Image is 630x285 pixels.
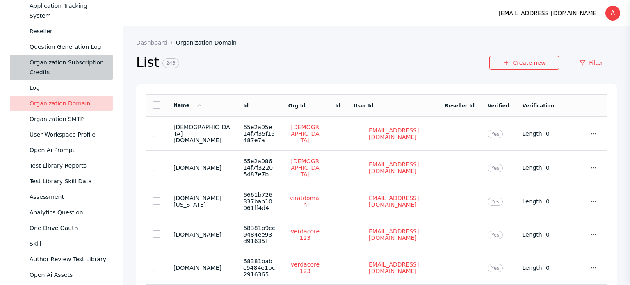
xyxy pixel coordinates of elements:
[30,26,106,36] div: Reseller
[288,103,306,109] a: Org Id
[243,192,275,211] section: 6661b726337bab10061ff4d4
[354,261,432,275] a: [EMAIL_ADDRESS][DOMAIN_NAME]
[162,58,179,68] span: 243
[10,55,113,80] a: Organization Subscription Credits
[10,220,113,236] a: One Drive Oauth
[30,98,106,108] div: Organization Domain
[516,95,561,117] td: Verification
[522,130,549,137] span: Length: 0
[10,173,113,189] a: Test Library Skill Data
[243,258,275,278] section: 68381babc9484e1bc2916365
[30,83,106,93] div: Log
[30,223,106,233] div: One Drive Oauth
[10,267,113,283] a: Open Ai Assets
[10,23,113,39] a: Reseller
[605,6,620,21] div: A
[488,103,509,109] a: Verified
[10,142,113,158] a: Open Ai Prompt
[30,1,106,21] div: Application Tracking System
[354,228,432,242] a: [EMAIL_ADDRESS][DOMAIN_NAME]
[173,124,230,144] section: [DEMOGRAPHIC_DATA][DOMAIN_NAME]
[30,239,106,249] div: Skill
[30,57,106,77] div: Organization Subscription Credits
[354,127,432,141] a: [EMAIL_ADDRESS][DOMAIN_NAME]
[288,194,322,208] a: viratdomain
[173,164,230,171] section: [DOMAIN_NAME]
[30,207,106,217] div: Analytics Question
[30,130,106,139] div: User Workspace Profile
[10,189,113,205] a: Assessment
[176,39,243,46] a: Organization Domain
[30,42,106,52] div: Question Generation Log
[10,39,113,55] a: Question Generation Log
[30,114,106,124] div: Organization SMTP
[243,225,275,244] section: 68381b9cc9484ee93d91635f
[243,124,275,144] section: 65e2a05e14f7f35f15487e7a
[243,158,275,178] section: 65e2a08614f7f32205487e7b
[288,123,322,144] a: [DEMOGRAPHIC_DATA]
[445,103,475,109] a: Reseller Id
[522,164,549,171] span: Length: 0
[136,54,489,71] h2: List
[522,231,549,238] span: Length: 0
[10,205,113,220] a: Analytics Question
[488,231,503,239] span: Yes
[30,176,106,186] div: Test Library Skill Data
[30,192,106,202] div: Assessment
[354,103,373,109] a: User Id
[522,198,549,205] span: Length: 0
[30,270,106,280] div: Open Ai Assets
[288,261,322,275] a: verdacore123
[10,96,113,111] a: Organization Domain
[173,231,230,238] section: [DOMAIN_NAME]
[288,228,322,242] a: verdacore123
[136,39,176,46] a: Dashboard
[488,164,503,172] span: Yes
[10,127,113,142] a: User Workspace Profile
[329,95,347,117] td: Id
[30,145,106,155] div: Open Ai Prompt
[354,161,432,175] a: [EMAIL_ADDRESS][DOMAIN_NAME]
[498,8,599,18] div: [EMAIL_ADDRESS][DOMAIN_NAME]
[173,264,230,271] section: [DOMAIN_NAME]
[10,251,113,267] a: Author Review Test Library
[354,194,432,208] a: [EMAIL_ADDRESS][DOMAIN_NAME]
[30,254,106,264] div: Author Review Test Library
[522,264,549,271] span: Length: 0
[488,264,503,272] span: Yes
[566,56,617,70] a: Filter
[488,198,503,206] span: Yes
[488,130,503,138] span: Yes
[288,157,322,178] a: [DEMOGRAPHIC_DATA]
[10,111,113,127] a: Organization SMTP
[173,195,230,208] section: [DOMAIN_NAME][US_STATE]
[10,158,113,173] a: Test Library Reports
[243,103,249,109] a: Id
[173,103,203,108] a: Name
[30,161,106,171] div: Test Library Reports
[10,236,113,251] a: Skill
[489,56,559,70] a: Create new
[10,80,113,96] a: Log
